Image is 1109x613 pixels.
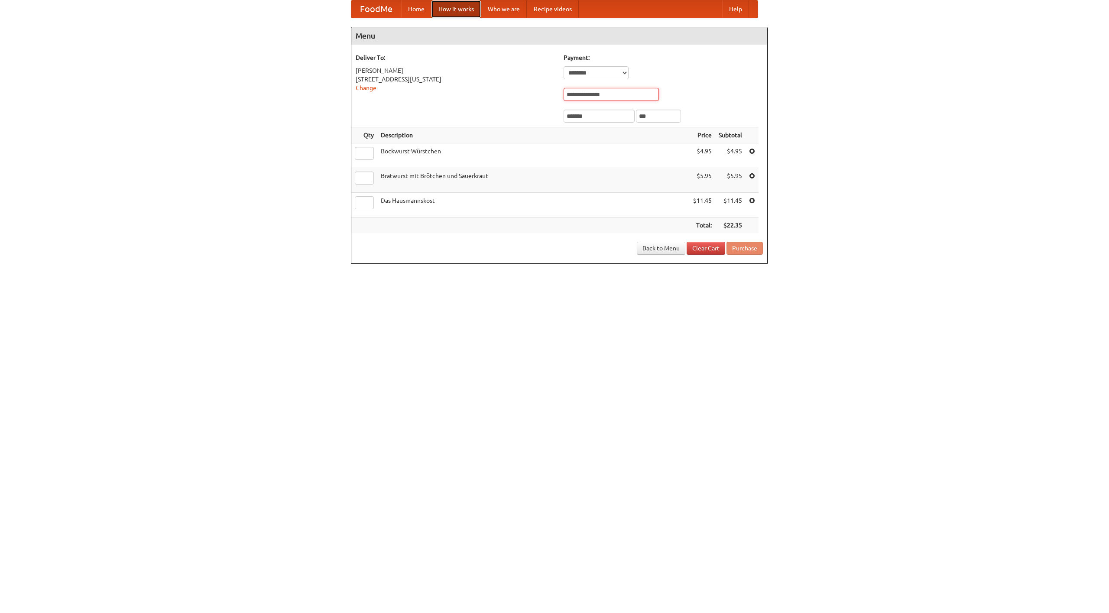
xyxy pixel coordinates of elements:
[715,193,746,217] td: $11.45
[637,242,685,255] a: Back to Menu
[377,127,690,143] th: Description
[564,53,763,62] h5: Payment:
[527,0,579,18] a: Recipe videos
[377,168,690,193] td: Bratwurst mit Brötchen und Sauerkraut
[356,75,555,84] div: [STREET_ADDRESS][US_STATE]
[351,127,377,143] th: Qty
[356,53,555,62] h5: Deliver To:
[690,193,715,217] td: $11.45
[377,193,690,217] td: Das Hausmannskost
[351,27,767,45] h4: Menu
[690,168,715,193] td: $5.95
[351,0,401,18] a: FoodMe
[715,217,746,234] th: $22.35
[687,242,725,255] a: Clear Cart
[715,127,746,143] th: Subtotal
[431,0,481,18] a: How it works
[715,168,746,193] td: $5.95
[690,143,715,168] td: $4.95
[377,143,690,168] td: Bockwurst Würstchen
[481,0,527,18] a: Who we are
[690,217,715,234] th: Total:
[726,242,763,255] button: Purchase
[401,0,431,18] a: Home
[722,0,749,18] a: Help
[356,84,376,91] a: Change
[690,127,715,143] th: Price
[715,143,746,168] td: $4.95
[356,66,555,75] div: [PERSON_NAME]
